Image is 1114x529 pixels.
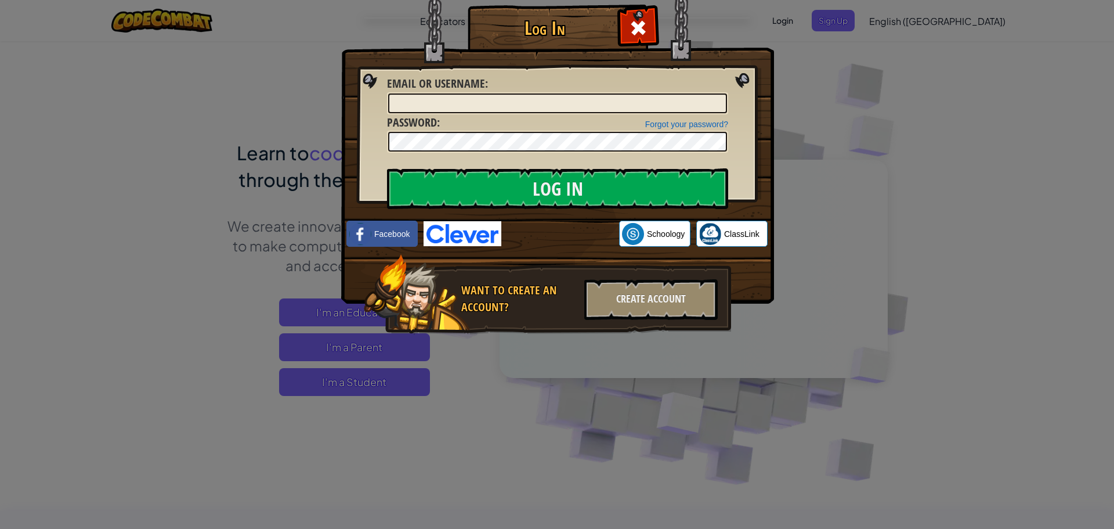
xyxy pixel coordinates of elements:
[424,221,501,246] img: clever-logo-blue.png
[387,114,437,130] span: Password
[387,75,488,92] label: :
[387,168,728,209] input: Log In
[374,228,410,240] span: Facebook
[387,114,440,131] label: :
[461,282,577,315] div: Want to create an account?
[645,120,728,129] a: Forgot your password?
[349,223,371,245] img: facebook_small.png
[501,221,619,247] iframe: Sign in with Google Button
[647,228,685,240] span: Schoology
[622,223,644,245] img: schoology.png
[584,279,718,320] div: Create Account
[387,75,485,91] span: Email or Username
[699,223,721,245] img: classlink-logo-small.png
[724,228,759,240] span: ClassLink
[471,18,619,38] h1: Log In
